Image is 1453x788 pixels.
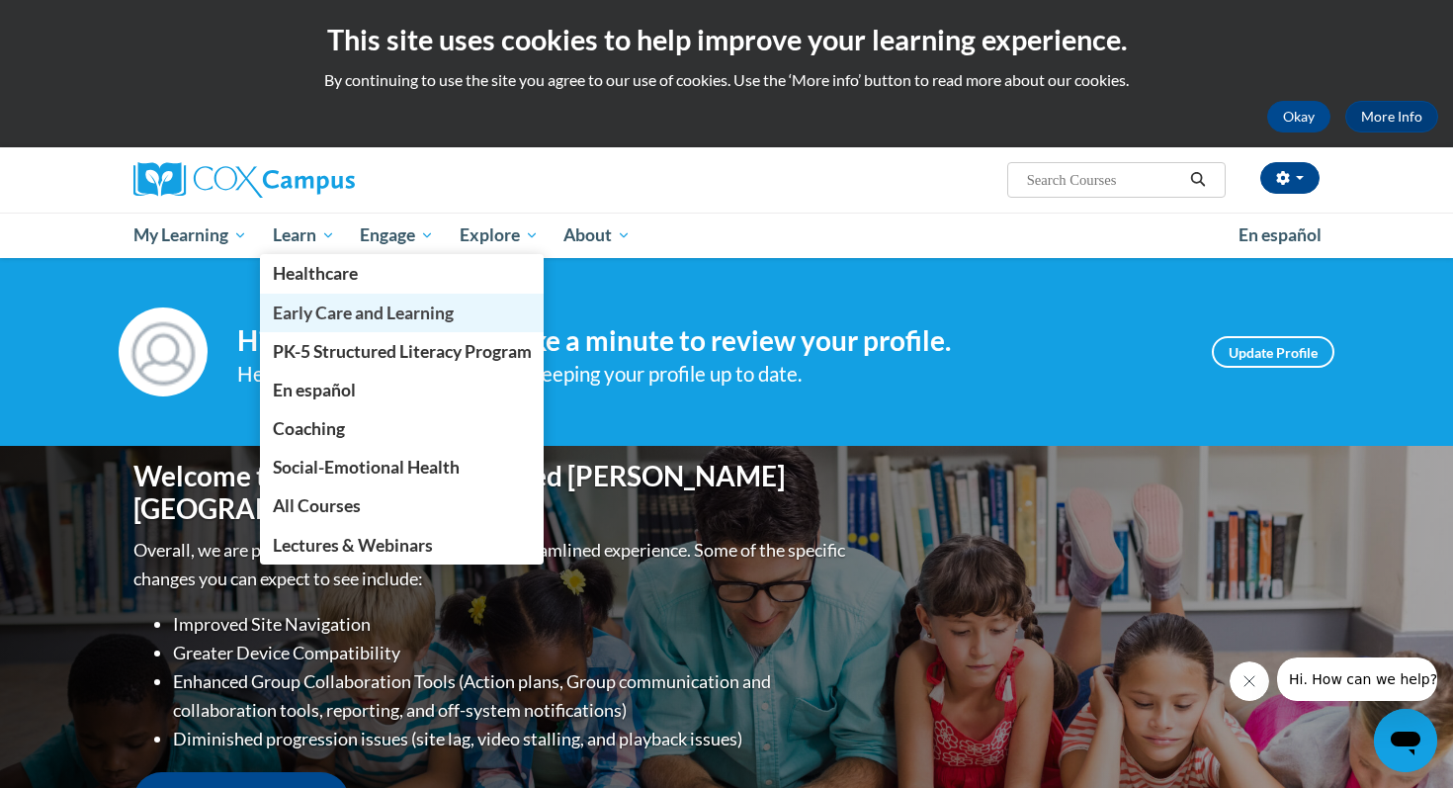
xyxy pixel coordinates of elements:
iframe: Close message [1230,661,1269,701]
h1: Welcome to the new and improved [PERSON_NAME][GEOGRAPHIC_DATA] [133,460,850,526]
a: Early Care and Learning [260,294,545,332]
p: Overall, we are proud to provide you with a more streamlined experience. Some of the specific cha... [133,536,850,593]
a: Lectures & Webinars [260,526,545,565]
input: Search Courses [1025,168,1183,192]
a: Social-Emotional Health [260,448,545,486]
span: Social-Emotional Health [273,457,460,478]
span: Lectures & Webinars [273,535,433,556]
li: Enhanced Group Collaboration Tools (Action plans, Group communication and collaboration tools, re... [173,667,850,725]
span: Early Care and Learning [273,303,454,323]
button: Okay [1267,101,1330,132]
h2: This site uses cookies to help improve your learning experience. [15,20,1438,59]
p: By continuing to use the site you agree to our use of cookies. Use the ‘More info’ button to read... [15,69,1438,91]
a: More Info [1345,101,1438,132]
iframe: Button to launch messaging window [1374,709,1437,772]
a: En español [1226,215,1334,256]
a: PK-5 Structured Literacy Program [260,332,545,371]
li: Improved Site Navigation [173,610,850,639]
iframe: Message from company [1277,657,1437,701]
span: All Courses [273,495,361,516]
span: En español [1239,224,1322,245]
span: About [563,223,631,247]
span: En español [273,380,356,400]
h4: Hi [PERSON_NAME]! Take a minute to review your profile. [237,324,1182,358]
button: Search [1183,168,1213,192]
span: Healthcare [273,263,358,284]
a: Learn [260,213,348,258]
span: Coaching [273,418,345,439]
img: Profile Image [119,307,208,396]
a: Healthcare [260,254,545,293]
a: Cox Campus [133,162,509,198]
div: Help improve your experience by keeping your profile up to date. [237,358,1182,391]
button: Account Settings [1260,162,1320,194]
a: About [552,213,644,258]
a: My Learning [121,213,260,258]
span: Engage [360,223,434,247]
span: Explore [460,223,539,247]
a: Update Profile [1212,336,1334,368]
a: Explore [447,213,552,258]
span: Learn [273,223,335,247]
img: Cox Campus [133,162,355,198]
span: PK-5 Structured Literacy Program [273,341,532,362]
a: Coaching [260,409,545,448]
span: My Learning [133,223,247,247]
li: Greater Device Compatibility [173,639,850,667]
a: Engage [347,213,447,258]
a: All Courses [260,486,545,525]
a: En español [260,371,545,409]
div: Main menu [104,213,1349,258]
li: Diminished progression issues (site lag, video stalling, and playback issues) [173,725,850,753]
